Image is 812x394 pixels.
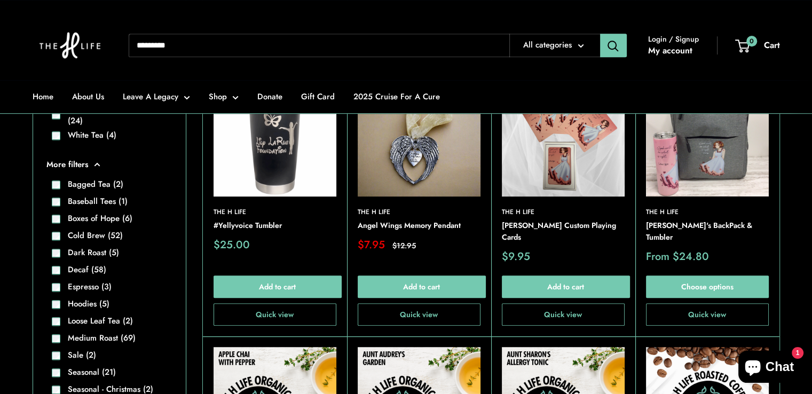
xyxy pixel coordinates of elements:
[129,34,509,57] input: Search...
[257,89,282,104] a: Donate
[735,351,803,385] inbox-online-store-chat: Shopify online store chat
[358,74,480,196] img: Angel Wings Ornament
[764,39,780,51] span: Cart
[33,11,107,80] img: The H Life
[746,35,756,46] span: 0
[502,207,625,217] a: The H Life
[60,281,112,293] label: Espresso (3)
[60,178,123,191] label: Bagged Tea (2)
[214,74,336,196] img: #Yellyvoice Tumbler
[646,74,769,196] img: Anna-Sophia's BackPack & Tumbler
[123,89,190,104] a: Leave A Legacy
[646,207,769,217] a: The H Life
[392,242,416,249] span: $12.95
[502,220,625,243] a: [PERSON_NAME] Custom Playing Cards
[60,230,123,242] label: Cold Brew (52)
[60,195,128,208] label: Baseball Tees (1)
[60,349,96,361] label: Sale (2)
[60,129,116,141] label: White Tea (4)
[72,89,104,104] a: About Us
[502,251,530,262] span: $9.95
[646,220,769,243] a: [PERSON_NAME]'s BackPack & Tumbler
[301,89,335,104] a: Gift Card
[736,37,780,53] a: 0 Cart
[648,32,699,46] span: Login / Signup
[646,303,769,326] button: Quick view
[600,34,627,57] button: Search
[60,332,136,344] label: Medium Roast (69)
[60,298,109,310] label: Hoodies (5)
[646,74,769,196] a: Anna-Sophia's BackPack & TumblerAnna-Sophia's BackPack & Tumbler
[358,207,480,217] a: The H Life
[214,240,250,250] span: $25.00
[358,240,385,250] span: $7.95
[33,89,53,104] a: Home
[60,315,133,327] label: Loose Leaf Tea (2)
[60,103,172,127] label: Water Bottles & Tumblers (24)
[502,74,625,196] img: Anna-Sophia Custom Playing Cards
[46,157,172,172] button: More filters
[358,220,480,232] a: Angel Wings Memory Pendant
[60,366,116,379] label: Seasonal (21)
[214,74,336,196] a: #Yellyvoice Tumbler#Yellyvoice Tumbler
[648,43,692,59] a: My account
[646,275,769,298] a: Choose options
[214,303,336,326] button: Quick view
[60,264,106,276] label: Decaf (58)
[60,247,119,259] label: Dark Roast (5)
[358,303,480,326] button: Quick view
[60,212,132,225] label: Boxes of Hope (6)
[214,275,342,298] button: Add to cart
[209,89,239,104] a: Shop
[358,275,486,298] button: Add to cart
[214,207,336,217] a: The H Life
[353,89,440,104] a: 2025 Cruise For A Cure
[214,220,336,232] a: #Yellyvoice Tumbler
[646,251,709,262] span: From $24.80
[502,275,630,298] button: Add to cart
[502,303,625,326] button: Quick view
